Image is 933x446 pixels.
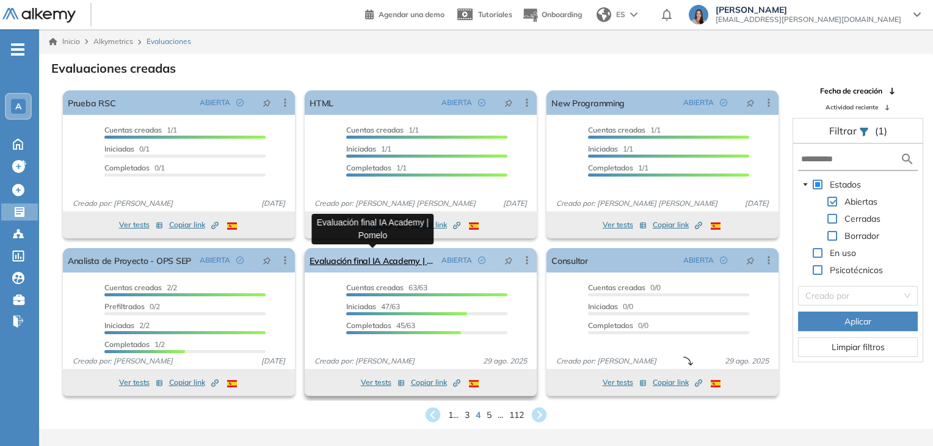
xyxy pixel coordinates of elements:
[68,356,178,367] span: Creado por: [PERSON_NAME]
[597,7,611,22] img: world
[310,198,481,209] span: Creado por: [PERSON_NAME] [PERSON_NAME]
[740,198,774,209] span: [DATE]
[653,377,702,388] span: Copiar link
[844,315,871,328] span: Aplicar
[588,302,618,311] span: Iniciadas
[588,144,633,153] span: 1/1
[104,125,177,134] span: 1/1
[603,375,647,390] button: Ver tests
[827,263,885,277] span: Psicotécnicos
[227,380,237,387] img: ESP
[478,99,485,106] span: check-circle
[630,12,637,17] img: arrow
[49,36,80,47] a: Inicio
[68,90,115,115] a: Prueba RSC
[104,321,134,330] span: Iniciadas
[827,177,863,192] span: Estados
[253,250,280,270] button: pushpin
[346,283,427,292] span: 63/63
[653,219,702,230] span: Copiar link
[478,356,532,367] span: 29 ago. 2025
[465,409,470,422] span: 3
[820,86,882,97] span: Fecha de creación
[653,218,702,232] button: Copiar link
[2,8,76,23] img: Logo
[346,125,419,134] span: 1/1
[509,409,524,422] span: 112
[875,123,887,138] span: (1)
[104,321,150,330] span: 2/2
[588,321,648,330] span: 0/0
[169,219,219,230] span: Copiar link
[469,222,479,230] img: ESP
[227,222,237,230] img: ESP
[551,248,588,272] a: Consultor
[169,218,219,232] button: Copiar link
[588,283,661,292] span: 0/0
[119,218,163,232] button: Ver tests
[551,198,722,209] span: Creado por: [PERSON_NAME] [PERSON_NAME]
[365,6,445,21] a: Agendar una demo
[478,257,485,264] span: check-circle
[236,257,244,264] span: check-circle
[842,211,883,226] span: Cerradas
[311,214,434,244] div: Evaluación final IA Academy | Pomelo
[93,37,133,46] span: Alkymetrics
[15,101,21,111] span: A
[104,340,150,349] span: Completados
[256,356,290,367] span: [DATE]
[588,321,633,330] span: Completados
[842,228,882,243] span: Borrador
[487,409,492,422] span: 5
[346,321,391,330] span: Completados
[104,302,145,311] span: Prefiltrados
[68,198,178,209] span: Creado por: [PERSON_NAME]
[104,302,160,311] span: 0/2
[51,61,176,76] h3: Evaluaciones creadas
[346,125,404,134] span: Cuentas creadas
[498,409,503,422] span: ...
[588,302,633,311] span: 0/0
[346,321,415,330] span: 45/63
[104,163,150,172] span: Completados
[104,340,165,349] span: 1/2
[588,163,648,172] span: 1/1
[495,250,522,270] button: pushpin
[469,380,479,387] img: ESP
[588,125,661,134] span: 1/1
[411,219,460,230] span: Copiar link
[826,103,878,112] span: Actividad reciente
[119,375,163,390] button: Ver tests
[746,255,755,265] span: pushpin
[346,302,376,311] span: Iniciadas
[588,144,618,153] span: Iniciadas
[720,99,727,106] span: check-circle
[551,90,625,115] a: New Programming
[379,10,445,19] span: Agendar una demo
[11,48,24,51] i: -
[236,99,244,106] span: check-circle
[588,283,645,292] span: Cuentas creadas
[842,194,880,209] span: Abiertas
[310,356,419,367] span: Creado por: [PERSON_NAME]
[411,218,460,232] button: Copiar link
[588,163,633,172] span: Completados
[169,377,219,388] span: Copiar link
[498,198,532,209] span: [DATE]
[346,283,404,292] span: Cuentas creadas
[476,409,481,422] span: 4
[653,375,702,390] button: Copiar link
[711,380,721,387] img: ESP
[346,163,391,172] span: Completados
[504,255,513,265] span: pushpin
[441,255,472,266] span: ABIERTA
[720,257,727,264] span: check-circle
[832,340,885,354] span: Limpiar filtros
[256,198,290,209] span: [DATE]
[441,97,472,108] span: ABIERTA
[522,2,582,28] button: Onboarding
[716,5,901,15] span: [PERSON_NAME]
[830,247,856,258] span: En uso
[551,356,661,367] span: Creado por: [PERSON_NAME]
[683,255,714,266] span: ABIERTA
